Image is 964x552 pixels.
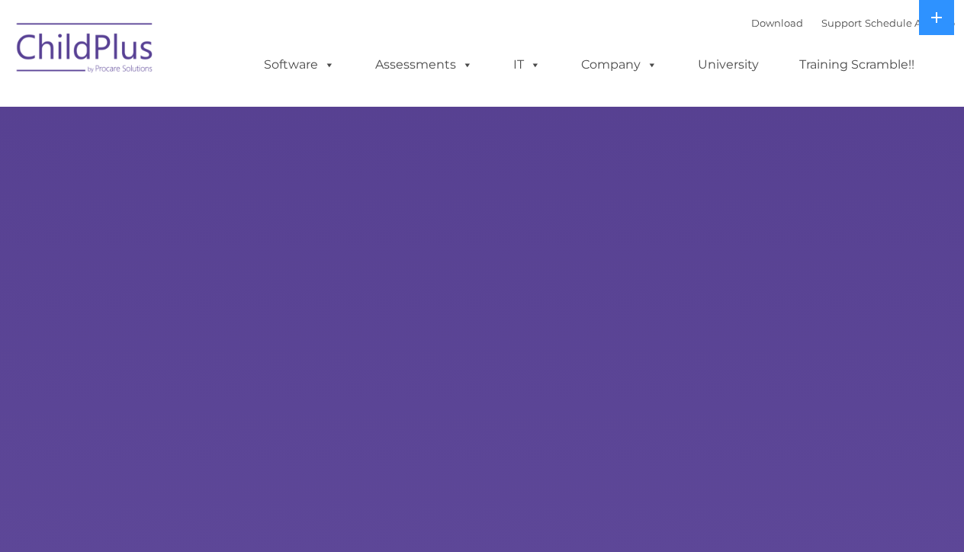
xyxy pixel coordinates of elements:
a: Schedule A Demo [865,17,955,29]
a: Software [249,50,350,80]
a: IT [498,50,556,80]
a: Download [751,17,803,29]
a: University [683,50,774,80]
font: | [751,17,955,29]
a: Training Scramble!! [784,50,930,80]
a: Company [566,50,673,80]
a: Support [821,17,862,29]
img: ChildPlus by Procare Solutions [9,12,162,88]
a: Assessments [360,50,488,80]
